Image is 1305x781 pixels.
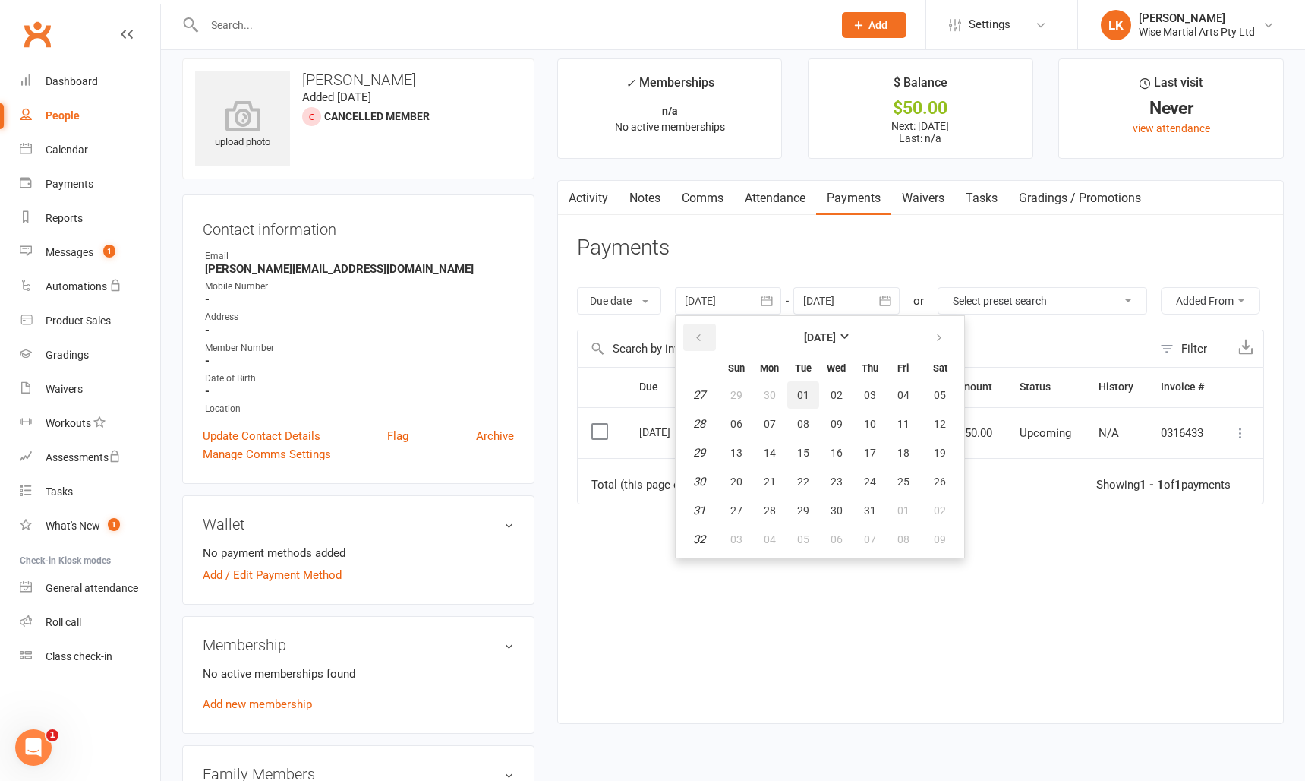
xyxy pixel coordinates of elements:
button: Due date [577,287,661,315]
span: 1 [103,245,115,258]
span: 28 [764,504,776,517]
button: 27 [720,497,752,524]
div: Showing of payments [1096,479,1231,492]
a: Payments [20,167,160,201]
div: Payments [46,178,93,190]
strong: [PERSON_NAME][EMAIL_ADDRESS][DOMAIN_NAME] [205,262,514,276]
div: Product Sales [46,315,111,327]
span: 29 [797,504,809,517]
span: 04 [897,389,909,401]
h3: Wallet [203,516,514,533]
div: [PERSON_NAME] [1139,11,1255,25]
a: Class kiosk mode [20,640,160,674]
h3: Payments [577,236,670,260]
span: N/A [1099,426,1119,440]
em: 29 [693,446,705,460]
em: 27 [693,388,705,402]
span: 03 [864,389,876,401]
span: 24 [864,476,876,488]
span: 02 [934,504,946,517]
div: Last visit [1140,73,1203,100]
span: 29 [730,389,742,401]
span: No active memberships [615,121,725,133]
i: ✓ [626,76,635,90]
span: 22 [797,476,809,488]
a: Add / Edit Payment Method [203,566,342,584]
span: 07 [864,533,876,545]
a: Messages 1 [20,236,160,270]
span: 11 [897,418,909,430]
button: 31 [854,497,886,524]
div: Email [205,249,514,264]
a: Notes [619,181,671,216]
span: 26 [934,476,946,488]
div: Dashboard [46,75,98,87]
a: Add new membership [203,697,312,711]
div: Total (this page only): of [591,479,786,492]
button: 26 [921,468,960,495]
span: 27 [730,504,742,517]
small: Friday [897,362,909,374]
button: 21 [754,468,786,495]
button: 07 [754,410,786,438]
span: 30 [764,389,776,401]
button: 01 [787,381,819,409]
p: Next: [DATE] Last: n/a [822,120,1019,144]
span: Cancelled member [324,110,430,122]
div: Calendar [46,144,88,156]
button: 06 [821,526,853,553]
input: Search by invoice number [578,330,1152,367]
div: Messages [46,246,93,258]
h3: Membership [203,637,514,653]
span: Add [868,19,887,31]
button: 04 [754,526,786,553]
a: Payments [816,181,891,216]
span: 05 [797,533,809,545]
button: 15 [787,439,819,466]
strong: [DATE] [804,331,836,343]
div: Member Number [205,341,514,356]
div: Mobile Number [205,280,514,294]
div: Address [205,310,514,324]
small: Thursday [862,362,878,374]
span: 06 [730,418,742,430]
button: 04 [887,381,919,409]
span: 16 [831,447,843,459]
a: Assessments [20,441,160,475]
div: Gradings [46,349,89,361]
iframe: Intercom live chat [15,729,52,766]
th: Invoice # [1147,368,1218,406]
span: 02 [831,389,843,401]
div: Tasks [46,485,73,498]
h3: Contact information [203,215,514,238]
button: 06 [720,410,752,438]
input: Search... [200,14,822,36]
span: 01 [797,389,809,401]
a: view attendance [1133,122,1210,134]
button: Add [842,12,906,38]
button: 09 [821,410,853,438]
strong: 1 - 1 [1140,478,1164,492]
div: Location [205,402,514,416]
span: 1 [46,729,58,741]
em: 32 [693,533,705,546]
div: General attendance [46,582,138,594]
em: 31 [693,504,705,517]
a: Waivers [891,181,955,216]
span: 25 [897,476,909,488]
small: Wednesday [827,362,846,374]
button: 28 [754,497,786,524]
a: Workouts [20,406,160,441]
span: 23 [831,476,843,488]
button: 02 [821,381,853,409]
span: 1 [108,518,120,531]
div: Class check-in [46,650,112,662]
span: 06 [831,533,843,545]
button: Added From [1161,287,1260,315]
strong: - [205,292,514,306]
button: 25 [887,468,919,495]
div: Automations [46,280,107,292]
a: Clubworx [18,15,56,53]
div: or [913,292,924,310]
a: Automations [20,270,160,304]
